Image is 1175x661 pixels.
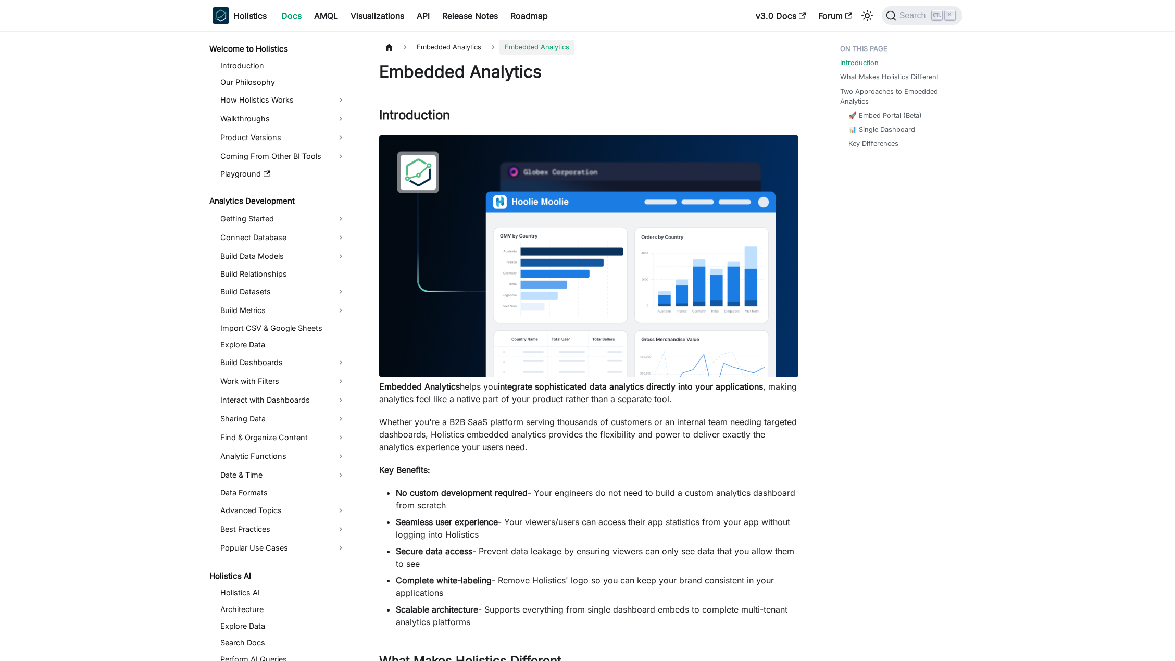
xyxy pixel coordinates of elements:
[308,7,344,24] a: AMQL
[504,7,554,24] a: Roadmap
[436,7,504,24] a: Release Notes
[217,602,349,617] a: Architecture
[498,381,763,392] strong: integrate sophisticated data analytics directly into your applications
[396,487,798,512] li: - Your engineers do not need to build a custom analytics dashboard from scratch
[379,40,399,55] a: Home page
[379,381,460,392] strong: Embedded Analytics
[206,194,349,208] a: Analytics Development
[396,545,798,570] li: - Prevent data leakage by ensuring viewers can only see data that you allow them to see
[396,574,798,599] li: - Remove Holistics' logo so you can keep your brand consistent in your applications
[848,139,898,148] a: Key Differences
[848,124,915,134] a: 📊 Single Dashboard
[379,380,798,405] p: helps you , making analytics feel like a native part of your product rather than a separate tool.
[217,502,349,519] a: Advanced Topics
[945,10,955,20] kbd: K
[213,7,229,24] img: Holistics
[217,392,349,408] a: Interact with Dashboards
[859,7,876,24] button: Switch between dark and light mode (currently light mode)
[202,31,358,661] nav: Docs sidebar
[217,373,349,390] a: Work with Filters
[217,129,349,146] a: Product Versions
[217,448,349,465] a: Analytic Functions
[217,429,349,446] a: Find & Organize Content
[217,354,349,371] a: Build Dashboards
[379,465,430,475] strong: Key Benefits:
[217,267,349,281] a: Build Relationships
[217,338,349,352] a: Explore Data
[812,7,858,24] a: Forum
[217,58,349,73] a: Introduction
[379,135,798,377] img: Embedded Dashboard
[233,9,267,22] b: Holistics
[206,42,349,56] a: Welcome to Holistics
[217,229,349,246] a: Connect Database
[396,488,528,498] strong: No custom development required
[217,283,349,300] a: Build Datasets
[217,521,349,538] a: Best Practices
[217,410,349,427] a: Sharing Data
[217,321,349,335] a: Import CSV & Google Sheets
[217,167,349,181] a: Playground
[275,7,308,24] a: Docs
[217,619,349,633] a: Explore Data
[217,302,349,319] a: Build Metrics
[499,40,574,55] span: Embedded Analytics
[749,7,812,24] a: v3.0 Docs
[396,604,478,615] strong: Scalable architecture
[379,107,798,127] h2: Introduction
[396,575,492,585] strong: Complete white-labeling
[217,635,349,650] a: Search Docs
[396,516,798,541] li: - Your viewers/users can access their app statistics from your app without logging into Holistics
[379,416,798,453] p: Whether you're a B2B SaaS platform serving thousands of customers or an internal team needing tar...
[840,72,939,82] a: What Makes Holistics Different
[848,110,922,120] a: 🚀 Embed Portal (Beta)
[396,517,498,527] strong: Seamless user experience
[411,40,486,55] span: Embedded Analytics
[396,546,472,556] strong: Secure data access
[840,58,879,68] a: Introduction
[379,40,798,55] nav: Breadcrumbs
[213,7,267,24] a: HolisticsHolistics
[882,6,963,25] button: Search (Ctrl+K)
[206,569,349,583] a: Holistics AI
[217,210,349,227] a: Getting Started
[896,11,932,20] span: Search
[217,75,349,90] a: Our Philosophy
[217,110,349,127] a: Walkthroughs
[396,603,798,628] li: - Supports everything from single dashboard embeds to complete multi-tenant analytics platforms
[217,467,349,483] a: Date & Time
[379,61,798,82] h1: Embedded Analytics
[217,248,349,265] a: Build Data Models
[840,86,956,106] a: Two Approaches to Embedded Analytics
[217,485,349,500] a: Data Formats
[217,92,349,108] a: How Holistics Works
[217,148,349,165] a: Coming From Other BI Tools
[344,7,410,24] a: Visualizations
[217,585,349,600] a: Holistics AI
[217,540,349,556] a: Popular Use Cases
[410,7,436,24] a: API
